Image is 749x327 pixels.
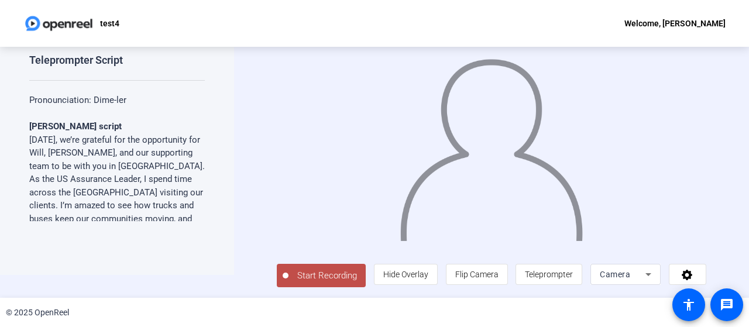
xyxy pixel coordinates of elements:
[525,270,573,279] span: Teleprompter
[29,94,205,107] p: Pronounciation: Dime-ler
[100,16,119,30] p: test4
[624,16,726,30] div: Welcome, [PERSON_NAME]
[374,264,438,285] button: Hide Overlay
[600,270,630,279] span: Camera
[720,298,734,312] mat-icon: message
[29,121,122,132] strong: [PERSON_NAME] script
[29,133,205,173] p: [DATE], we’re grateful for the opportunity for Will, [PERSON_NAME], and our supporting team to be...
[516,264,582,285] button: Teleprompter
[398,48,584,241] img: overlay
[288,269,366,283] span: Start Recording
[29,53,123,67] div: Teleprompter Script
[23,12,94,35] img: OpenReel logo
[277,264,366,287] button: Start Recording
[455,270,499,279] span: Flip Camera
[6,307,69,319] div: © 2025 OpenReel
[383,270,428,279] span: Hide Overlay
[29,173,205,291] p: As the US Assurance Leader, I spend time across the [GEOGRAPHIC_DATA] visiting our clients. I’m a...
[446,264,508,285] button: Flip Camera
[682,298,696,312] mat-icon: accessibility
